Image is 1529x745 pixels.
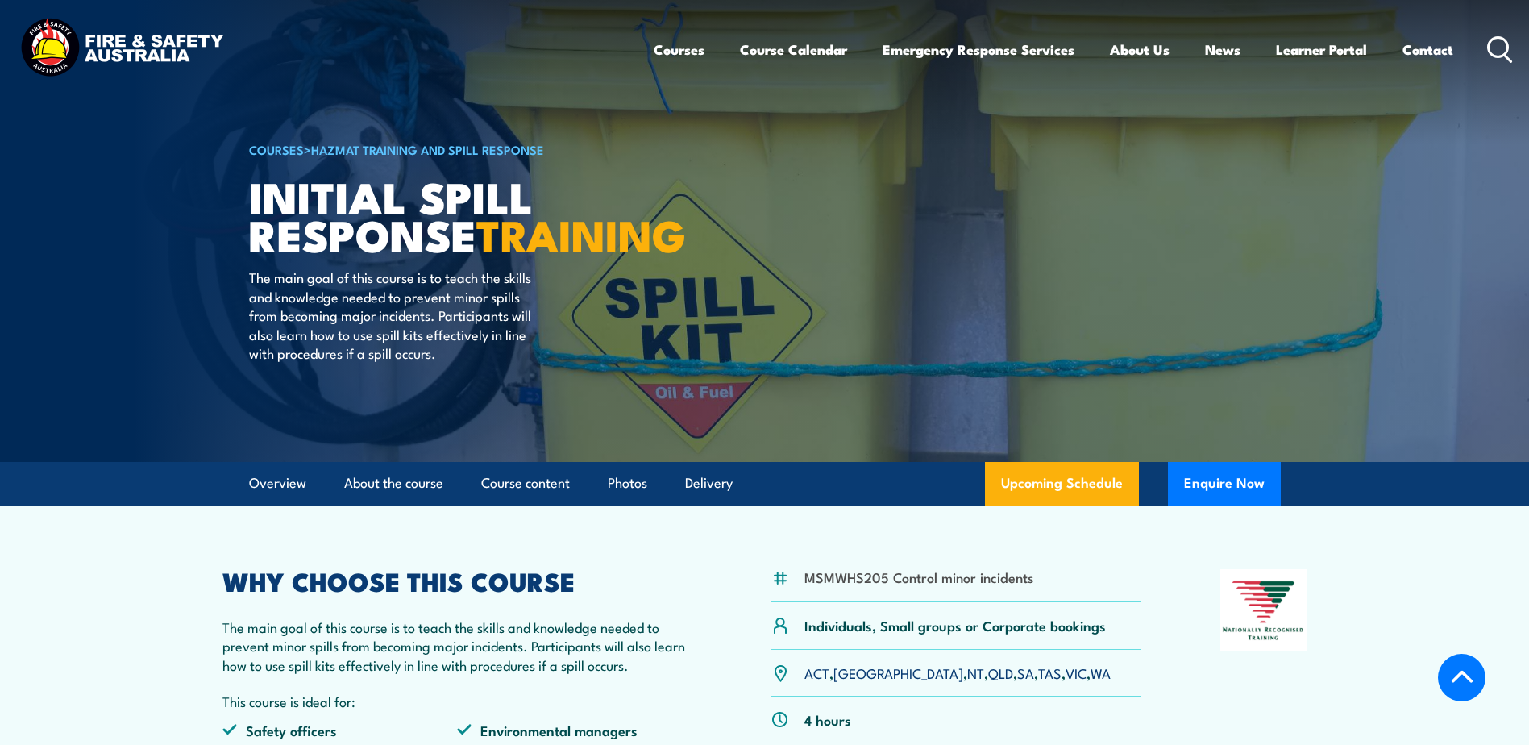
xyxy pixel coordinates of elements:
a: HAZMAT Training and Spill Response [311,140,544,158]
a: WA [1091,663,1111,682]
a: Courses [654,28,704,71]
a: About the course [344,462,443,505]
p: This course is ideal for: [222,692,693,710]
strong: TRAINING [476,200,686,267]
h6: > [249,139,647,159]
a: About Us [1110,28,1170,71]
p: 4 hours [804,710,851,729]
a: Delivery [685,462,733,505]
a: Course content [481,462,570,505]
a: NT [967,663,984,682]
a: Overview [249,462,306,505]
a: Photos [608,462,647,505]
a: News [1205,28,1240,71]
a: COURSES [249,140,304,158]
a: Emergency Response Services [883,28,1074,71]
p: The main goal of this course is to teach the skills and knowledge needed to prevent minor spills ... [249,268,543,362]
img: Nationally Recognised Training logo. [1220,569,1307,651]
a: [GEOGRAPHIC_DATA] [833,663,963,682]
h1: Initial Spill Response [249,177,647,252]
p: Individuals, Small groups or Corporate bookings [804,616,1106,635]
p: , , , , , , , [804,664,1111,682]
li: MSMWHS205 Control minor incidents [804,568,1033,586]
a: QLD [988,663,1013,682]
a: Contact [1402,28,1453,71]
a: Learner Portal [1276,28,1367,71]
a: Course Calendar [740,28,847,71]
li: Safety officers [222,721,458,739]
a: VIC [1066,663,1087,682]
a: TAS [1038,663,1062,682]
a: Upcoming Schedule [985,462,1139,506]
p: The main goal of this course is to teach the skills and knowledge needed to prevent minor spills ... [222,618,693,674]
h2: WHY CHOOSE THIS COURSE [222,569,693,592]
li: Environmental managers [457,721,692,739]
a: ACT [804,663,829,682]
a: SA [1017,663,1034,682]
button: Enquire Now [1168,462,1281,506]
